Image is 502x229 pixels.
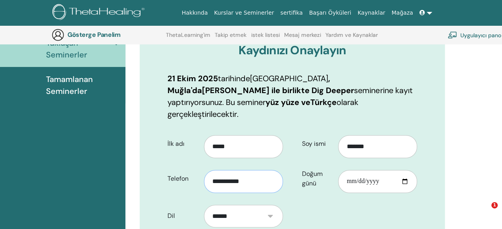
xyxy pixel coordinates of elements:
[166,31,210,38] font: ThetaLearning'im
[448,26,501,44] a: Uygulayıcı pano
[354,6,389,20] a: Kaynaklar
[448,31,457,38] img: chalkboard-teacher.svg
[202,85,354,95] font: [PERSON_NAME] ile birlikte Dig Deeper
[358,10,385,16] font: Kaynaklar
[251,32,280,44] a: istek listesi
[215,31,246,38] font: Takip etmek
[325,32,378,44] a: Yardım ve Kaynaklar
[167,73,218,84] font: 21 Ekim 2025
[46,38,87,60] font: Yaklaşan Seminerler
[309,10,351,16] font: Başarı Öyküleri
[306,6,354,20] a: Başarı Öyküleri
[302,139,326,148] font: Soy ismi
[214,10,274,16] font: Kurslar ve Seminerler
[251,31,280,38] font: istek listesi
[167,212,175,220] font: Dil
[310,97,337,107] font: Türkçe
[215,32,246,44] a: Takip etmek
[284,32,321,44] a: Mesaj merkezi
[182,10,208,16] font: Hakkında
[167,73,330,95] font: , Muğla'da
[166,32,210,44] a: ThetaLearning'im
[179,6,211,20] a: Hakkında
[460,32,501,39] font: Uygulayıcı pano
[52,29,64,41] img: generic-user-icon.jpg
[52,4,147,22] img: logo.png
[265,97,310,107] font: yüz yüze ve
[222,97,265,107] font: . Bu seminer
[388,6,416,20] a: Mağaza
[237,109,238,119] font: .
[280,10,302,16] font: sertifika
[475,202,494,221] iframe: Intercom live chat
[491,202,498,208] span: 1
[284,31,321,38] font: Mesaj merkezi
[391,10,413,16] font: Mağaza
[218,73,250,84] font: tarihinde
[250,73,328,84] font: [GEOGRAPHIC_DATA]
[211,6,277,20] a: Kurslar ve Seminerler
[167,97,358,119] font: olarak gerçekleştirilecektir
[302,170,323,187] font: Doğum günü
[167,139,185,148] font: İlk adı
[67,31,120,39] font: Gösterge Panelim
[238,42,346,58] font: Kaydınızı Onaylayın
[167,174,188,183] font: Telefon
[277,6,306,20] a: sertifika
[167,85,412,107] font: seminerine kayıt yaptırıyorsunuz
[325,31,378,38] font: Yardım ve Kaynaklar
[46,74,93,96] font: Tamamlanan Seminerler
